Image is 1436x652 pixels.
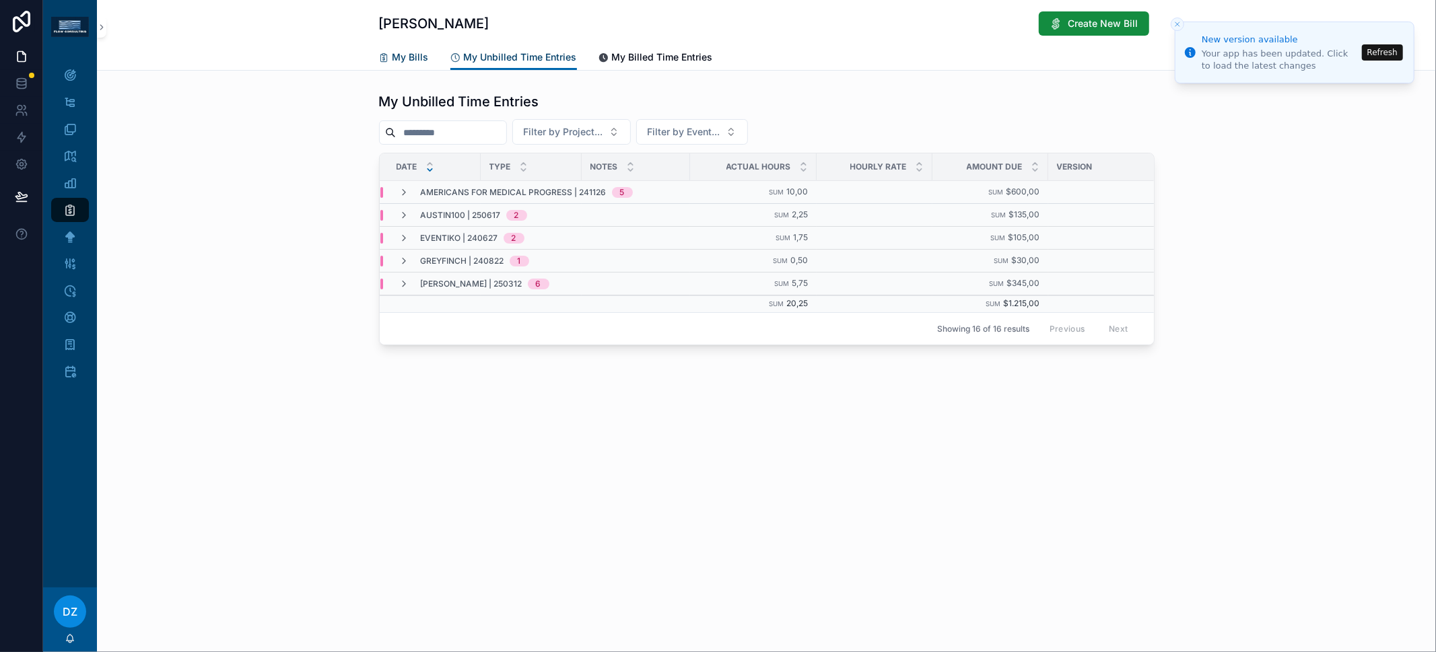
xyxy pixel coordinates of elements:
span: Americans for Medical Progress | 241126 [421,187,607,198]
span: Actual Hours [726,161,791,172]
a: My Bills [379,45,429,72]
span: My Bills [392,50,429,64]
span: $1.215,00 [1004,298,1040,308]
small: Sum [775,280,790,287]
button: Refresh [1362,44,1403,61]
span: DZ [63,604,77,620]
span: Amount Due [967,161,1023,172]
span: Date [397,161,417,172]
small: Sum [770,300,784,307]
span: $600,00 [1006,186,1040,196]
div: 6 [536,279,541,289]
span: Create New Bill [1068,17,1138,30]
span: 0,50 [791,255,809,265]
div: 2 [514,210,519,221]
span: Hourly Rate [850,161,907,172]
a: My Billed Time Entries [599,45,713,72]
small: Sum [774,257,788,264]
img: App logo [51,17,89,37]
small: Sum [770,188,784,196]
small: Sum [992,211,1006,219]
span: 2,25 [792,209,809,219]
span: Filter by Event... [648,125,720,139]
div: scrollable content [43,54,97,401]
small: Sum [776,234,791,242]
span: 5,75 [792,278,809,288]
span: Notes [590,161,618,172]
span: EVENTIKO | 240627 [421,233,498,244]
small: Sum [986,300,1001,307]
button: Create New Bill [1039,11,1149,36]
div: 2 [512,233,516,244]
small: Sum [990,280,1004,287]
small: Sum [991,234,1006,242]
span: My Unbilled Time Entries [464,50,577,64]
span: $30,00 [1012,255,1040,265]
span: $345,00 [1007,278,1040,288]
span: Version [1057,161,1093,172]
span: [PERSON_NAME] | 250312 [421,279,522,289]
small: Sum [989,188,1004,196]
small: Sum [994,257,1009,264]
span: Austin100 | 250617 [421,210,501,221]
small: Sum [775,211,790,219]
span: Filter by Project... [524,125,603,139]
div: 1 [518,256,521,266]
div: 5 [620,187,625,198]
button: Close toast [1171,17,1184,31]
span: Greyfinch | 240822 [421,256,504,266]
a: My Unbilled Time Entries [450,45,577,71]
span: 1,75 [794,232,809,242]
span: Showing 16 of 16 results [937,324,1029,334]
div: New version available [1202,33,1358,46]
button: Select Button [636,119,748,145]
h1: My Unbilled Time Entries [379,92,539,111]
div: Your app has been updated. Click to load the latest changes [1202,48,1358,72]
span: $105,00 [1008,232,1040,242]
span: 20,25 [787,298,809,308]
span: Type [489,161,511,172]
h1: [PERSON_NAME] [379,14,489,33]
span: $135,00 [1009,209,1040,219]
span: 10,00 [787,186,809,196]
button: Select Button [512,119,631,145]
span: My Billed Time Entries [612,50,713,64]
